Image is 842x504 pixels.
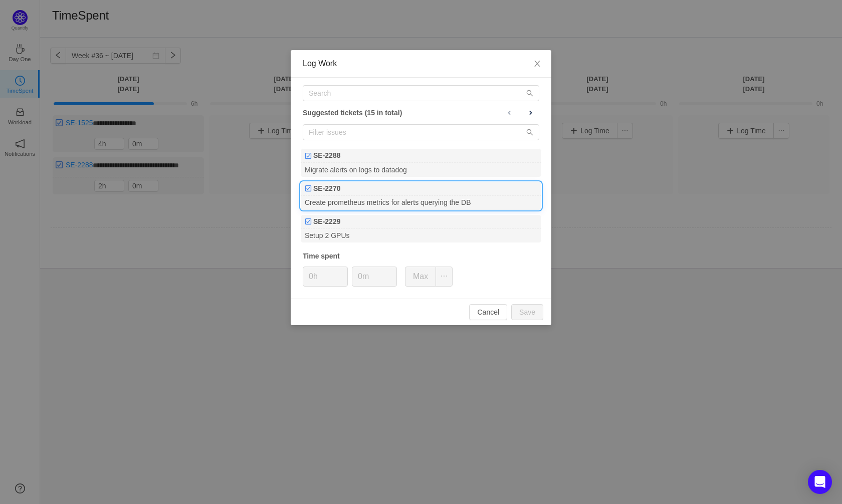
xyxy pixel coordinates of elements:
img: Task [305,185,312,192]
i: icon: search [526,90,533,97]
div: Open Intercom Messenger [808,470,832,494]
i: icon: search [526,129,533,136]
img: Task [305,152,312,159]
div: Time spent [303,251,539,262]
button: Max [405,267,436,287]
img: Task [305,218,312,225]
b: SE-2229 [313,216,340,227]
input: Search [303,85,539,101]
div: Setup 2 GPUs [301,229,541,242]
button: Save [511,304,543,320]
button: icon: ellipsis [436,267,453,287]
input: Filter issues [303,124,539,140]
button: Close [523,50,551,78]
div: Log Work [303,58,539,69]
b: SE-2288 [313,150,340,161]
i: icon: close [533,60,541,68]
div: Create prometheus metrics for alerts querying the DB [301,196,541,209]
div: Migrate alerts on logs to datadog [301,163,541,176]
div: Suggested tickets (15 in total) [303,106,539,119]
b: SE-2270 [313,183,340,194]
button: Cancel [469,304,507,320]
